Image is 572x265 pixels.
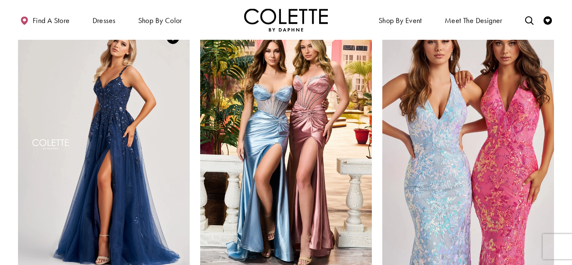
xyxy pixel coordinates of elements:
img: Colette by Daphne [244,8,328,31]
span: Shop by color [138,16,182,25]
span: Meet the designer [445,16,502,25]
a: Find a store [18,8,72,31]
span: Shop By Event [379,16,422,25]
span: Dresses [90,8,118,31]
span: Shop By Event [376,8,424,31]
a: Meet the designer [443,8,505,31]
a: Toggle search [523,8,536,31]
span: Dresses [93,16,116,25]
span: Find a store [33,16,70,25]
a: Visit Home Page [244,8,328,31]
span: Shop by color [136,8,184,31]
a: Check Wishlist [541,8,554,31]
